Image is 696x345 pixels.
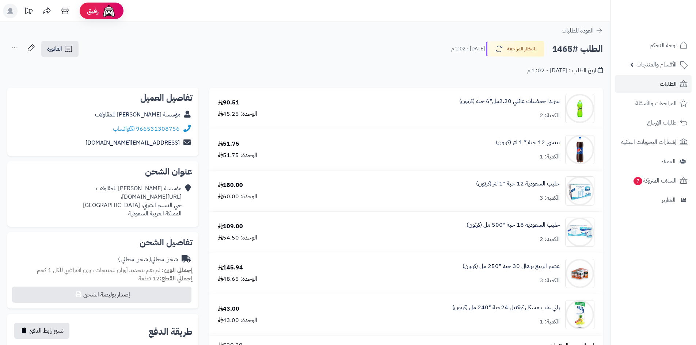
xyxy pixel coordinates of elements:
a: ميرندا حمضيات عائلي 2.20مل*6 حبة (كرتون) [459,97,560,106]
span: السلات المتروكة [633,176,677,186]
h2: طريقة الدفع [148,327,193,336]
span: التقارير [662,195,676,205]
span: العودة للطلبات [562,26,594,35]
div: الكمية: 3 [540,194,560,202]
button: نسخ رابط الدفع [14,323,69,339]
span: الفاتورة [47,45,62,53]
img: ai-face.png [102,4,116,18]
a: مؤسسة [PERSON_NAME] للمقاولات [95,110,180,119]
div: الكمية: 1 [540,153,560,161]
div: 180.00 [218,181,243,189]
div: الوحدة: 43.00 [218,316,257,325]
a: تحديثات المنصة [19,4,38,20]
span: الطلبات [660,79,677,89]
div: 90.51 [218,99,239,107]
a: إشعارات التحويلات البنكية [615,133,692,151]
a: عصير الربيع برتقال 30 حبة *250 مل (كرتون) [463,262,560,271]
div: 109.00 [218,222,243,231]
a: السلات المتروكة7 [615,172,692,189]
div: الوحدة: 48.65 [218,275,257,283]
button: إصدار بوليصة الشحن [12,287,191,303]
div: مؤسسة [PERSON_NAME] للمقاولات [URL][DOMAIN_NAME]، حي النسيم الشرقي، [GEOGRAPHIC_DATA] المملكة الع... [83,184,182,218]
img: logo-2.png [646,19,689,35]
span: لم تقم بتحديد أوزان للمنتجات ، وزن افتراضي للكل 1 كجم [37,266,160,275]
a: حليب السعودية 18 حبة *500 مل (كرتون) [467,221,560,229]
img: 1747744811-01316ca4-bdae-4b0a-85ff-47740e91-90x90.jpg [566,176,594,206]
h2: تفاصيل الشحن [13,238,193,247]
a: طلبات الإرجاع [615,114,692,131]
h2: عنوان الشحن [13,167,193,176]
a: الفاتورة [41,41,79,57]
a: الطلبات [615,75,692,93]
a: واتساب [113,124,134,133]
a: المراجعات والأسئلة [615,95,692,112]
span: المراجعات والأسئلة [635,98,677,108]
div: 43.00 [218,305,239,313]
h2: الطلب #1465 [552,42,603,57]
div: الوحدة: 60.00 [218,192,257,201]
span: طلبات الإرجاع [647,118,677,128]
span: نسخ رابط الدفع [30,326,64,335]
a: راني علب مشكل كوكتيل 24حبة *240 مل (كرتون) [452,303,560,312]
a: [EMAIL_ADDRESS][DOMAIN_NAME] [85,138,180,147]
div: الكمية: 3 [540,276,560,285]
div: الكمية: 1 [540,318,560,326]
a: حليب السعودية 12 حبة *1 لتر (كرتون) [476,180,560,188]
img: 1747753193-b629fba5-3101-4607-8c76-c246a9db-90x90.jpg [566,259,594,288]
div: الكمية: 2 [540,111,560,120]
div: تاريخ الطلب : [DATE] - 1:02 م [527,66,603,75]
div: الكمية: 2 [540,235,560,244]
small: 12 قطعة [138,274,193,283]
span: لوحة التحكم [650,40,677,50]
h2: تفاصيل العميل [13,93,193,102]
a: العودة للطلبات [562,26,603,35]
a: 966531308756 [136,124,180,133]
a: لوحة التحكم [615,37,692,54]
a: التقارير [615,191,692,209]
a: العملاء [615,153,692,170]
a: بيبسي 12 حبة * 1 لتر (كرتون) [496,138,560,147]
div: الوحدة: 54.50 [218,234,257,242]
img: 1748079402-71qRSg1-gVL._AC_SL1500-90x90.jpg [566,300,594,329]
img: 1747544486-c60db756-6ee7-44b0-a7d4-ec449800-90x90.jpg [566,94,594,123]
span: ( شحن مجاني ) [118,255,151,264]
span: رفيق [87,7,99,15]
div: الوحدة: 51.75 [218,151,257,160]
span: 7 [634,177,642,185]
img: 1747594532-18409223-8150-4f06-d44a-9c8685d0-90x90.jpg [566,135,594,164]
div: 145.94 [218,264,243,272]
span: العملاء [661,156,676,166]
span: الأقسام والمنتجات [636,60,677,70]
div: 51.75 [218,140,239,148]
small: [DATE] - 1:02 م [451,45,485,53]
span: إشعارات التحويلات البنكية [621,137,677,147]
div: شحن مجاني [118,255,178,264]
div: الوحدة: 45.25 [218,110,257,118]
strong: إجمالي القطع: [160,274,193,283]
img: 1747744989-51%20qD4WM7OL-90x90.jpg [566,218,594,247]
strong: إجمالي الوزن: [162,266,193,275]
button: بانتظار المراجعة [486,41,544,57]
